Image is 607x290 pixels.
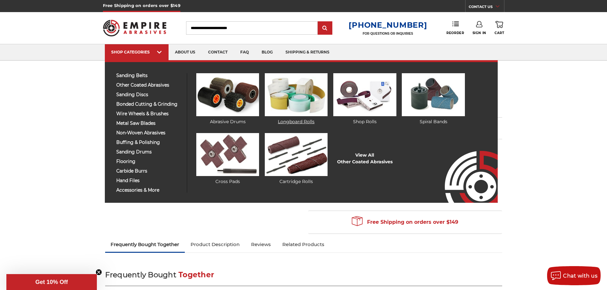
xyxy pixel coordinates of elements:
[319,22,331,35] input: Submit
[116,111,182,116] span: wire wheels & brushes
[6,274,97,290] div: Get 10% OffClose teaser
[196,133,259,176] img: Cross Pads
[333,73,396,116] img: Shop Rolls
[279,44,336,60] a: shipping & returns
[196,133,259,185] a: Cross Pads
[277,237,330,251] a: Related Products
[349,32,427,36] p: FOR QUESTIONS OR INQUIRIES
[402,73,465,116] img: Spiral Bands
[185,237,245,251] a: Product Description
[265,73,328,116] img: Longboard Rolls
[103,16,167,40] img: Empire Abrasives
[116,150,182,154] span: sanding drums
[433,132,498,203] img: Empire Abrasives Logo Image
[473,31,486,35] span: Sign In
[469,3,504,12] a: CONTACT US
[196,73,259,125] a: Abrasive Drums
[169,44,202,60] a: about us
[116,73,182,78] span: sanding belts
[35,279,68,285] span: Get 10% Off
[255,44,279,60] a: blog
[349,20,427,30] a: [PHONE_NUMBER]
[495,21,504,35] a: Cart
[245,237,277,251] a: Reviews
[402,73,465,125] a: Spiral Bands
[265,73,328,125] a: Longboard Rolls
[265,133,328,185] a: Cartridge Rolls
[116,102,182,107] span: bonded cutting & grinding
[116,169,182,173] span: carbide burrs
[116,131,182,135] span: non-woven abrasives
[495,31,504,35] span: Cart
[547,266,601,285] button: Chat with us
[234,44,255,60] a: faq
[105,237,185,251] a: Frequently Bought Together
[96,269,102,275] button: Close teaser
[105,270,176,279] span: Frequently Bought
[352,216,458,229] span: Free Shipping on orders over $149
[446,21,464,35] a: Reorder
[446,31,464,35] span: Reorder
[116,83,182,88] span: other coated abrasives
[111,50,162,54] div: SHOP CATEGORIES
[337,152,393,165] a: View AllOther Coated Abrasives
[116,159,182,164] span: flooring
[333,73,396,125] a: Shop Rolls
[202,44,234,60] a: contact
[116,92,182,97] span: sanding discs
[196,73,259,116] img: Abrasive Drums
[116,121,182,126] span: metal saw blades
[116,178,182,183] span: hand files
[116,140,182,145] span: buffing & polishing
[116,188,182,193] span: accessories & more
[178,270,214,279] span: Together
[563,273,597,279] span: Chat with us
[265,133,328,176] img: Cartridge Rolls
